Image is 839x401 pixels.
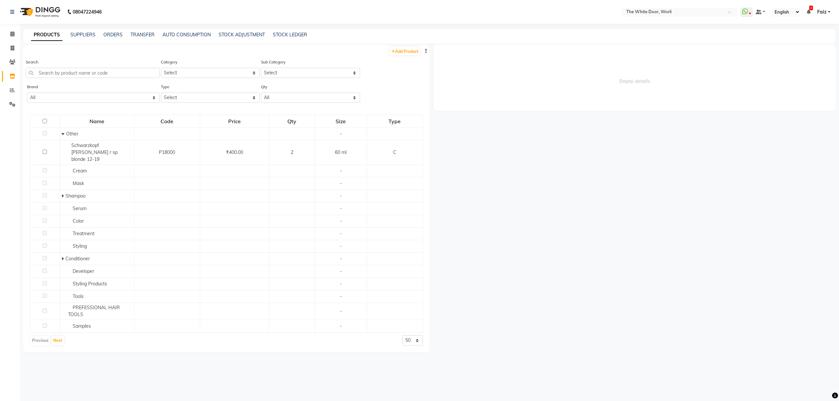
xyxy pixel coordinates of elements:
span: Styling [73,243,87,249]
span: - [340,231,342,237]
a: SUPPLIERS [70,32,95,38]
div: Name [60,115,134,127]
label: Type [161,84,169,90]
span: Tools [73,293,84,299]
span: ₹400.00 [226,149,243,155]
span: - [340,281,342,287]
span: - [340,268,342,274]
span: 2 [291,149,293,155]
a: TRANSFER [130,32,155,38]
span: - [340,323,342,329]
span: - [340,193,342,199]
span: Samples [73,323,91,329]
a: STOCK LEDGER [273,32,307,38]
span: - [340,308,342,314]
span: Expand Row [61,193,65,199]
span: - [340,218,342,224]
span: Expand Row [61,256,65,262]
div: Type [367,115,422,127]
span: Shampoo [65,193,86,199]
span: Treatment [73,231,94,237]
span: - [340,256,342,262]
span: C [393,149,396,155]
span: 2 [809,6,813,10]
label: Qty [261,84,267,90]
a: PRODUCTS [31,29,62,41]
label: Brand [27,84,38,90]
a: 2 [807,9,811,15]
span: Empty details [433,45,836,111]
span: Cream [73,168,87,174]
span: - [340,168,342,174]
img: logo [17,3,62,21]
label: Category [161,59,177,65]
span: - [340,180,342,186]
div: Size [315,115,366,127]
span: P18000 [159,149,175,155]
span: - [340,131,342,137]
div: Code [135,115,200,127]
span: - [340,243,342,249]
a: STOCK ADJUSTMENT [219,32,265,38]
b: 08047224946 [73,3,102,21]
div: Qty [270,115,314,127]
span: Mask [73,180,84,186]
span: - [340,293,342,299]
span: Other [66,131,78,137]
span: Conditioner [65,256,90,262]
span: 60 ml [335,149,347,155]
input: Search by product name or code [26,68,160,78]
span: Schwarzkopf [PERSON_NAME] r sp blonde 12-19 [71,142,118,162]
span: Developer [73,268,94,274]
span: Faiz [817,9,826,16]
label: Search [26,59,38,65]
label: Sub Category [261,59,285,65]
div: Price [201,115,269,127]
span: Serum [73,205,87,211]
span: PREFESSIONAL HAIR TOOLS [68,305,120,317]
span: Styling Products [73,281,107,287]
a: ORDERS [103,32,123,38]
a: AUTO CONSUMPTION [163,32,211,38]
span: Collapse Row [61,131,66,137]
span: Color [73,218,84,224]
button: Next [52,336,64,345]
a: Add Product [390,47,420,55]
span: - [340,205,342,211]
